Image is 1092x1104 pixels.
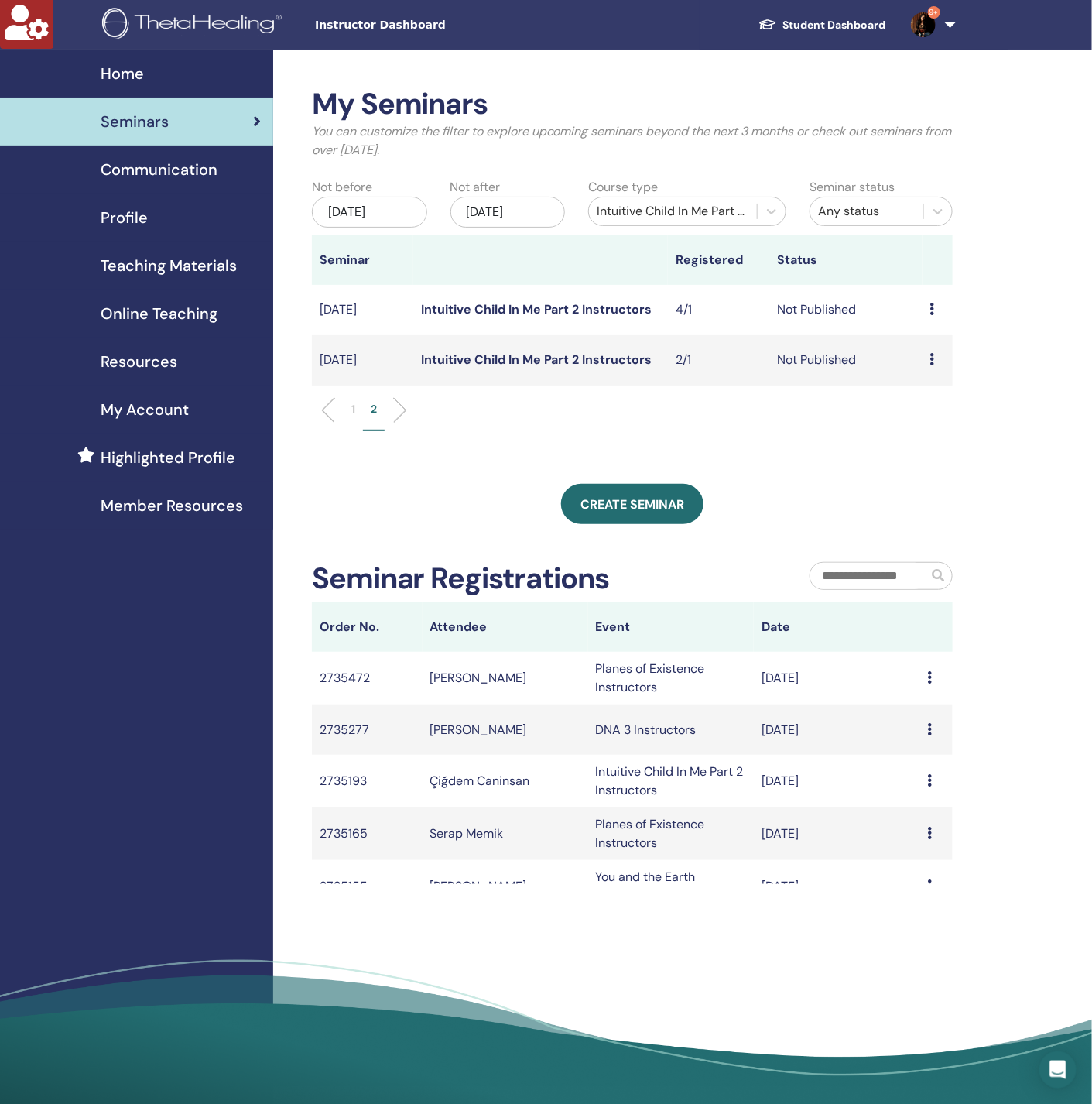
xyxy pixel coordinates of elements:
a: Intuitive Child In Me Part 2 Instructors [421,351,652,368]
th: Status [769,235,922,285]
td: Çiğdem Caninsan [423,755,588,807]
span: Instructor Dashboard [315,17,547,33]
span: Home [101,62,144,85]
td: [PERSON_NAME] [423,705,588,755]
td: 2735193 [312,755,423,807]
td: DNA 3 Instructors [588,705,754,755]
div: Intuitive Child In Me Part 2 Instructors [597,202,749,221]
a: Student Dashboard [746,11,899,39]
th: Registered [668,235,769,285]
img: default.jpg [911,12,936,37]
td: Not Published [769,285,922,335]
td: 4/1 [668,285,769,335]
th: Date [754,602,919,652]
span: Seminars [101,110,169,133]
td: [DATE] [754,807,919,860]
a: Create seminar [561,484,703,524]
label: Not after [450,178,501,197]
p: You can customize the filter to explore upcoming seminars beyond the next 3 months or check out s... [312,122,953,159]
label: Not before [312,178,372,197]
p: 1 [351,401,355,417]
td: 2735155 [312,860,423,913]
td: [PERSON_NAME] [423,860,588,913]
th: Order No. [312,602,423,652]
td: Intuitive Child In Me Part 2 Instructors [588,755,754,807]
label: Seminar status [810,178,895,197]
div: Any status [818,202,916,221]
img: logo.png [102,8,287,43]
td: [DATE] [312,285,413,335]
h2: Seminar Registrations [312,561,610,597]
h2: My Seminars [312,87,953,122]
span: Create seminar [580,496,684,513]
span: Communication [101,158,217,181]
td: [PERSON_NAME] [423,652,588,705]
td: Planes of Existence Instructors [588,652,754,705]
td: [DATE] [754,705,919,755]
td: 2/1 [668,335,769,386]
td: [DATE] [312,335,413,386]
span: My Account [101,398,189,421]
td: [DATE] [754,860,919,913]
div: [DATE] [312,197,427,228]
th: Attendee [423,602,588,652]
td: 2735472 [312,652,423,705]
span: Online Teaching [101,302,217,325]
td: Planes of Existence Instructors [588,807,754,860]
th: Seminar [312,235,413,285]
td: [DATE] [754,755,919,807]
span: Highlighted Profile [101,446,235,469]
p: 2 [371,401,377,417]
img: graduation-cap-white.svg [758,18,777,31]
a: Intuitive Child In Me Part 2 Instructors [421,301,652,317]
label: Course type [588,178,658,197]
span: 9+ [928,6,940,19]
th: Event [588,602,754,652]
td: Serap Memik [423,807,588,860]
div: Open Intercom Messenger [1039,1051,1077,1089]
td: 2735277 [312,705,423,755]
span: Member Resources [101,494,243,517]
td: 2735165 [312,807,423,860]
div: [DATE] [450,197,566,228]
span: Profile [101,206,148,229]
span: Teaching Materials [101,254,237,277]
td: [DATE] [754,652,919,705]
span: Resources [101,350,177,373]
td: Not Published [769,335,922,386]
td: You and the Earth Instructors [588,860,754,913]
